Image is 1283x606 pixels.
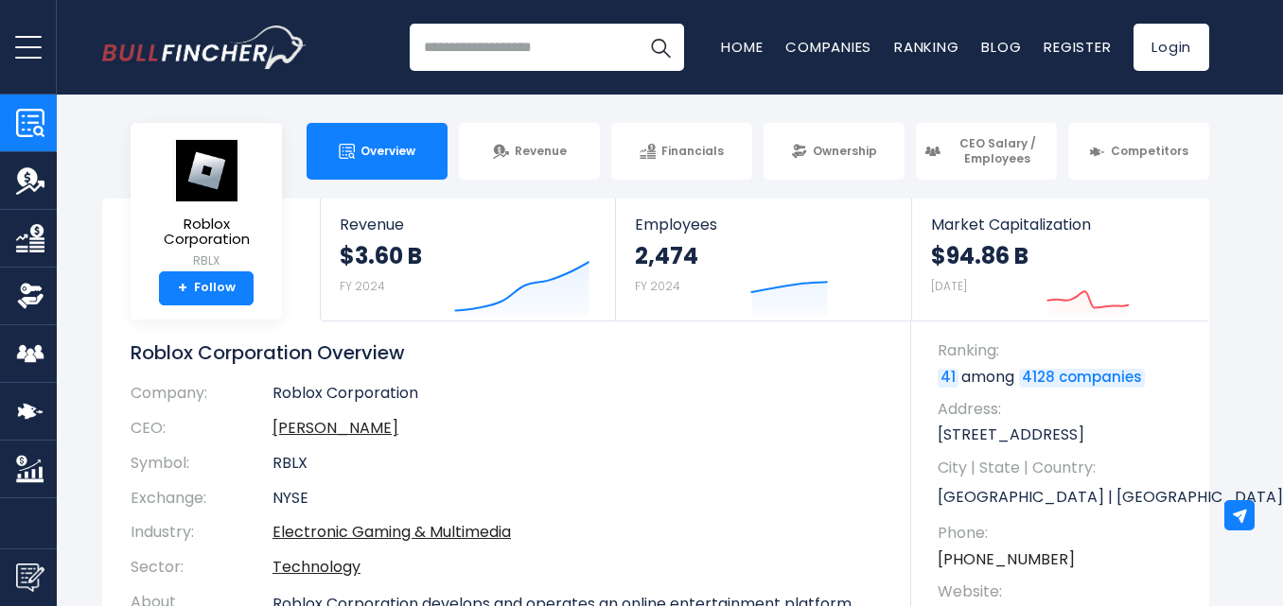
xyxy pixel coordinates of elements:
[272,521,511,543] a: Electronic Gaming & Multimedia
[938,523,1190,544] span: Phone:
[931,216,1188,234] span: Market Capitalization
[131,481,272,516] th: Exchange:
[637,24,684,71] button: Search
[146,252,267,269] small: RBLX
[272,417,398,439] a: ceo
[938,399,1190,420] span: Address:
[912,199,1207,320] a: Market Capitalization $94.86 B [DATE]
[102,26,307,69] img: Bullfincher logo
[916,123,1057,180] a: CEO Salary / Employees
[131,411,272,446] th: CEO:
[938,483,1190,511] p: [GEOGRAPHIC_DATA] | [GEOGRAPHIC_DATA] | US
[894,37,958,57] a: Ranking
[272,384,883,411] td: Roblox Corporation
[131,384,272,411] th: Company:
[938,369,958,388] a: 41
[102,26,306,69] a: Go to homepage
[340,278,385,294] small: FY 2024
[146,216,267,248] span: Roblox Corporation
[145,138,268,271] a: Roblox Corporation RBLX
[1134,24,1209,71] a: Login
[16,282,44,310] img: Ownership
[1044,37,1111,57] a: Register
[459,123,600,180] a: Revenue
[981,37,1021,57] a: Blog
[611,123,752,180] a: Financials
[938,367,1190,388] p: among
[938,424,1190,445] p: [STREET_ADDRESS]
[272,481,883,516] td: NYSE
[813,144,877,159] span: Ownership
[1019,369,1145,388] a: 4128 companies
[1068,123,1209,180] a: Competitors
[131,550,272,585] th: Sector:
[785,37,871,57] a: Companies
[938,340,1190,361] span: Ranking:
[635,241,698,270] strong: 2,474
[764,123,905,180] a: Ownership
[131,340,883,365] h1: Roblox Corporation Overview
[321,199,615,320] a: Revenue $3.60 B FY 2024
[721,37,763,57] a: Home
[931,241,1028,270] strong: $94.86 B
[159,271,254,305] a: +Follow
[360,144,415,159] span: Overview
[1111,144,1188,159] span: Competitors
[131,446,272,481] th: Symbol:
[938,549,1075,570] a: [PHONE_NUMBER]
[946,136,1048,165] span: CEO Salary / Employees
[931,278,967,294] small: [DATE]
[661,144,724,159] span: Financials
[938,458,1190,478] span: City | State | Country:
[307,123,448,180] a: Overview
[635,278,680,294] small: FY 2024
[635,216,891,234] span: Employees
[340,241,422,270] strong: $3.60 B
[938,581,1190,602] span: Website:
[131,515,272,550] th: Industry:
[272,446,883,481] td: RBLX
[178,280,187,297] strong: +
[272,556,360,578] a: Technology
[515,144,567,159] span: Revenue
[340,216,596,234] span: Revenue
[616,199,910,320] a: Employees 2,474 FY 2024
